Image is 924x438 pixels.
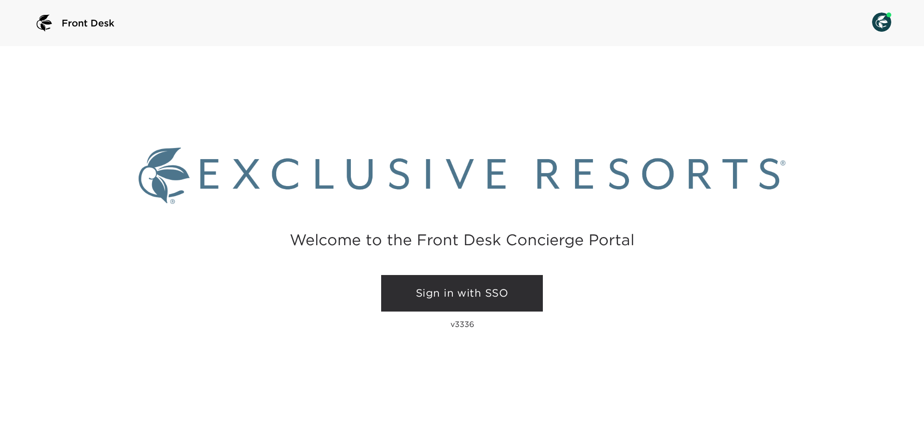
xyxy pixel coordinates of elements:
img: logo [33,12,56,35]
span: Front Desk [62,16,115,30]
img: Exclusive Resorts logo [139,148,785,204]
h2: Welcome to the Front Desk Concierge Portal [290,232,634,247]
a: Sign in with SSO [381,275,543,312]
p: v3336 [450,319,474,329]
img: User [872,13,891,32]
